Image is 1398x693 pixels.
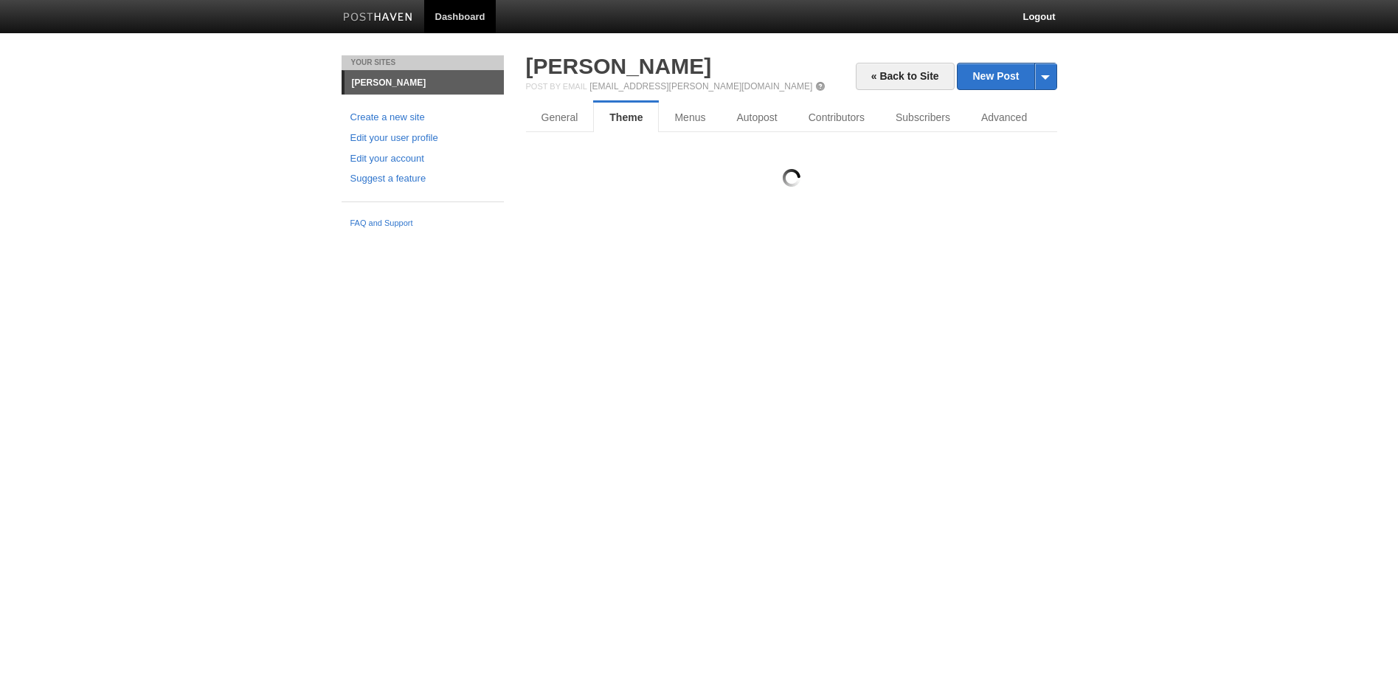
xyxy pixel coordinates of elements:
a: Theme [593,103,659,132]
a: [PERSON_NAME] [526,54,712,78]
a: Create a new site [350,110,495,125]
a: Contributors [793,103,880,132]
a: Advanced [966,103,1042,132]
a: Edit your user profile [350,131,495,146]
img: loading.gif [783,169,800,187]
a: [EMAIL_ADDRESS][PERSON_NAME][DOMAIN_NAME] [589,81,812,92]
a: Suggest a feature [350,171,495,187]
a: Menus [659,103,721,132]
img: Posthaven-bar [343,13,413,24]
a: Autopost [721,103,792,132]
a: « Back to Site [856,63,955,90]
a: New Post [958,63,1056,89]
li: Your Sites [342,55,504,70]
a: Subscribers [880,103,966,132]
a: General [526,103,594,132]
span: Post by Email [526,82,587,91]
a: [PERSON_NAME] [345,71,504,94]
a: FAQ and Support [350,217,495,230]
a: Edit your account [350,151,495,167]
